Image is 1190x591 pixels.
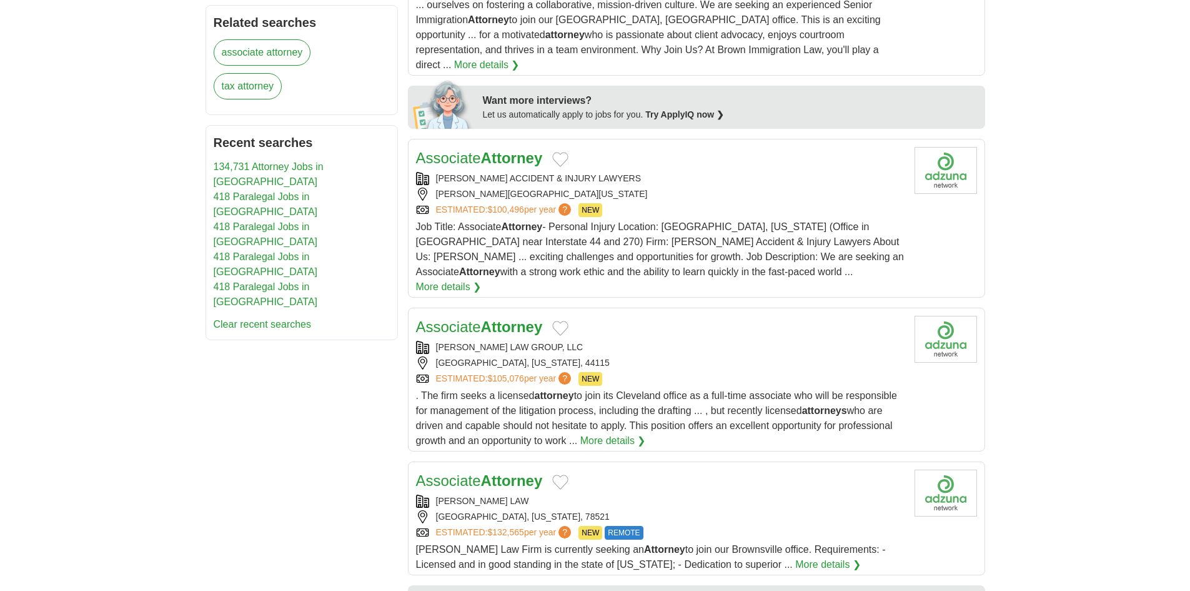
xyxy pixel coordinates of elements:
[501,221,542,232] strong: Attorney
[416,472,543,489] a: AssociateAttorney
[214,191,318,217] a: 418 Paralegal Jobs in [GEOGRAPHIC_DATA]
[436,372,574,386] a: ESTIMATED:$105,076per year?
[214,319,312,330] a: Clear recent searches
[454,58,520,73] a: More details ❯
[416,280,482,295] a: More details ❯
[416,318,543,335] a: AssociateAttorney
[416,495,905,508] div: [PERSON_NAME] LAW
[413,79,474,129] img: apply-iq-scientist.png
[644,544,685,555] strong: Attorney
[416,341,905,354] div: [PERSON_NAME] LAW GROUP, LLC
[915,147,977,194] img: Company logo
[578,372,602,386] span: NEW
[214,133,390,152] h2: Recent searches
[558,372,571,385] span: ?
[483,108,978,121] div: Let us automatically apply to jobs for you.
[436,526,574,540] a: ESTIMATED:$132,565per year?
[558,203,571,216] span: ?
[580,433,646,448] a: More details ❯
[802,405,847,416] strong: attorneys
[915,316,977,363] img: Company logo
[214,73,282,99] a: tax attorney
[436,203,574,217] a: ESTIMATED:$100,496per year?
[214,13,390,32] h2: Related searches
[416,188,905,201] div: [PERSON_NAME][GEOGRAPHIC_DATA][US_STATE]
[552,475,568,490] button: Add to favorite jobs
[214,221,318,247] a: 418 Paralegal Jobs in [GEOGRAPHIC_DATA]
[795,557,861,572] a: More details ❯
[552,152,568,167] button: Add to favorite jobs
[487,527,523,537] span: $132,565
[416,172,905,185] div: [PERSON_NAME] ACCIDENT & INJURY LAWYERS
[416,544,886,570] span: [PERSON_NAME] Law Firm is currently seeking an to join our Brownsville office. Requirements: - Li...
[545,29,585,40] strong: attorney
[645,109,724,119] a: Try ApplyIQ now ❯
[459,266,500,277] strong: Attorney
[416,221,904,277] span: Job Title: Associate - Personal Injury Location: [GEOGRAPHIC_DATA], [US_STATE] (Office in [GEOGRA...
[416,149,543,166] a: AssociateAttorney
[605,526,643,540] span: REMOTE
[214,161,324,187] a: 134,731 Attorney Jobs in [GEOGRAPHIC_DATA]
[214,39,311,66] a: associate attorney
[481,318,543,335] strong: Attorney
[578,526,602,540] span: NEW
[578,203,602,217] span: NEW
[416,510,905,523] div: [GEOGRAPHIC_DATA], [US_STATE], 78521
[481,149,543,166] strong: Attorney
[487,205,523,215] span: $100,496
[552,321,568,336] button: Add to favorite jobs
[416,356,905,370] div: [GEOGRAPHIC_DATA], [US_STATE], 44115
[214,251,318,277] a: 418 Paralegal Jobs in [GEOGRAPHIC_DATA]
[915,470,977,517] img: Company logo
[535,390,574,401] strong: attorney
[468,14,509,25] strong: Attorney
[558,526,571,538] span: ?
[487,373,523,383] span: $105,076
[481,472,543,489] strong: Attorney
[416,390,897,446] span: . The firm seeks a licensed to join its Cleveland office as a full-time associate who will be res...
[483,93,978,108] div: Want more interviews?
[214,281,318,307] a: 418 Paralegal Jobs in [GEOGRAPHIC_DATA]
